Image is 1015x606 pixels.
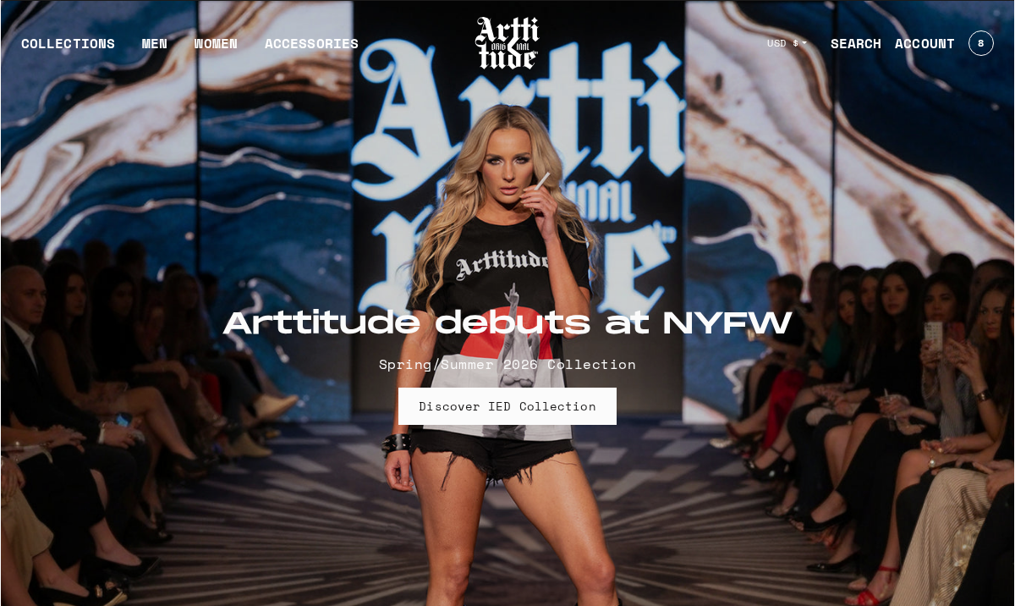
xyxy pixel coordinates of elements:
a: ACCOUNT [881,26,955,60]
a: SEARCH [817,26,882,60]
div: ACCESSORIES [265,33,359,67]
img: Arttitude [474,14,541,72]
p: Spring/Summer 2026 Collection [222,354,793,374]
a: WOMEN [195,33,238,67]
a: Discover IED Collection [398,388,616,425]
ul: Main navigation [8,33,372,67]
a: MEN [142,33,167,67]
a: Open cart [955,24,994,63]
span: USD $ [767,36,799,50]
button: USD $ [757,25,817,62]
div: COLLECTIONS [21,33,115,67]
span: 8 [978,38,984,48]
h2: Arttitude debuts at NYFW [222,306,793,344]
